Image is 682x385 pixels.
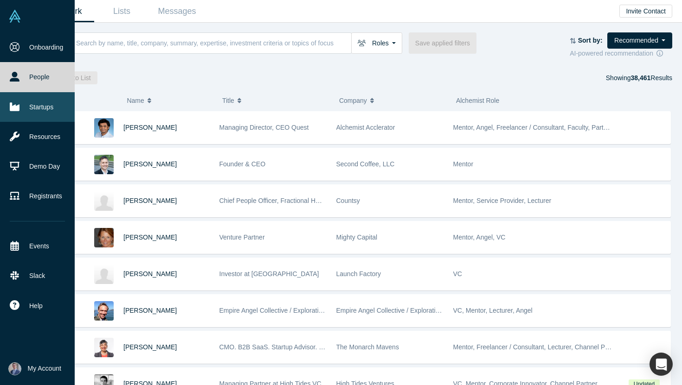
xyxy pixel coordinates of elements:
[94,228,114,247] img: Mary Curtis's Profile Image
[219,197,423,204] span: Chief People Officer, Fractional HR Consultant, Startup People Advisor
[351,32,402,54] button: Roles
[127,91,144,110] span: Name
[222,91,234,110] span: Title
[453,234,506,241] span: Mentor, Angel, VC
[453,124,652,131] span: Mentor, Angel, Freelancer / Consultant, Faculty, Partner, Lecturer, VC
[127,91,212,110] button: Name
[123,197,177,204] a: [PERSON_NAME]
[94,118,114,138] img: Gnani Palanikumar's Profile Image
[606,71,672,84] div: Showing
[336,124,395,131] span: Alchemist Acclerator
[94,301,114,321] img: Kevin Colas's Profile Image
[123,270,177,278] a: [PERSON_NAME]
[631,74,672,82] span: Results
[219,234,265,241] span: Venture Partner
[28,364,61,373] span: My Account
[453,197,552,204] span: Mentor, Service Provider, Lecturer
[123,160,177,168] a: [PERSON_NAME]
[94,155,114,174] img: Charlie Graham's Profile Image
[336,160,395,168] span: Second Coffee, LLC
[94,265,114,284] img: Patrick Kerr's Profile Image
[336,307,474,314] span: Empire Angel Collective / Explorations Ventures
[336,270,381,278] span: Launch Factory
[339,91,446,110] button: Company
[219,124,309,131] span: Managing Director, CEO Quest
[219,270,319,278] span: Investor at [GEOGRAPHIC_DATA]
[94,0,149,22] a: Lists
[619,5,672,18] button: Invite Contact
[456,97,499,104] span: Alchemist Role
[8,10,21,23] img: Alchemist Vault Logo
[453,307,533,314] span: VC, Mentor, Lecturer, Angel
[631,74,650,82] strong: 38,461
[336,343,399,351] span: The Monarch Mavens
[29,301,43,311] span: Help
[570,49,672,58] div: AI-powered recommendation
[453,160,474,168] span: Mentor
[219,160,266,168] span: Founder & CEO
[219,343,523,351] span: CMO. B2B SaaS. Startup Advisor. Non-Profit Leader. TEDx Speaker. Founding LP at How Women Invest.
[453,343,673,351] span: Mentor, Freelancer / Consultant, Lecturer, Channel Partner, Service Provider
[607,32,672,49] button: Recommended
[94,338,114,357] img: Sonya Pelia's Profile Image
[339,91,367,110] span: Company
[123,124,177,131] a: [PERSON_NAME]
[149,0,205,22] a: Messages
[453,270,462,278] span: VC
[75,32,351,54] input: Search by name, title, company, summary, expertise, investment criteria or topics of focus
[219,307,357,314] span: Empire Angel Collective / Explorations Ventures
[336,197,360,204] span: Countsy
[123,343,177,351] a: [PERSON_NAME]
[123,307,177,314] a: [PERSON_NAME]
[8,362,61,375] button: My Account
[8,362,21,375] img: Connor Owen's Account
[409,32,476,54] button: Save applied filters
[336,234,378,241] span: Mighty Capital
[578,37,603,44] strong: Sort by:
[123,234,177,241] a: [PERSON_NAME]
[222,91,329,110] button: Title
[54,71,97,84] button: Add to List
[94,191,114,211] img: Seema Desai's Profile Image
